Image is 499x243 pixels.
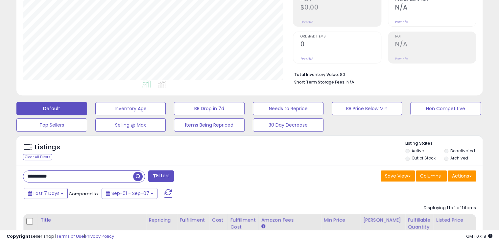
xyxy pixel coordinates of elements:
[294,72,339,77] b: Total Inventory Value:
[230,217,256,231] div: Fulfillment Cost
[174,118,245,132] button: Items Being Repriced
[410,102,481,115] button: Non Competitive
[346,79,354,85] span: N/A
[411,155,435,161] label: Out of Stock
[300,4,381,12] h2: $0.00
[174,102,245,115] button: BB Drop in 7d
[102,188,157,199] button: Sep-01 - Sep-07
[95,118,166,132] button: Selling @ Max
[16,102,87,115] button: Default
[7,233,31,239] strong: Copyright
[300,35,381,38] span: Ordered Items
[300,40,381,49] h2: 0
[424,205,476,211] div: Displaying 1 to 1 of 1 items
[253,118,323,132] button: 30 Day Decrease
[95,102,166,115] button: Inventory Age
[395,20,408,24] small: Prev: N/A
[149,217,174,224] div: Repricing
[111,190,149,197] span: Sep-01 - Sep-07
[294,70,471,78] li: $0
[212,217,225,224] div: Cost
[408,217,431,231] div: Fulfillable Quantity
[405,140,483,147] p: Listing States:
[395,57,408,61] small: Prev: N/A
[300,57,313,61] small: Prev: N/A
[395,35,476,38] span: ROI
[363,217,402,224] div: [PERSON_NAME]
[420,173,441,179] span: Columns
[261,224,265,230] small: Amazon Fees.
[253,102,323,115] button: Needs to Reprice
[332,102,402,115] button: BB Price Below Min
[56,233,84,239] a: Terms of Use
[466,233,492,239] span: 2025-09-15 07:18 GMT
[7,233,114,240] div: seller snap | |
[450,155,468,161] label: Archived
[35,143,60,152] h5: Listings
[294,79,345,85] b: Short Term Storage Fees:
[300,20,313,24] small: Prev: N/A
[69,191,99,197] span: Compared to:
[324,217,358,224] div: Min Price
[34,190,59,197] span: Last 7 Days
[23,154,52,160] div: Clear All Filters
[450,148,475,154] label: Deactivated
[395,40,476,49] h2: N/A
[395,4,476,12] h2: N/A
[16,118,87,132] button: Top Sellers
[261,217,318,224] div: Amazon Fees
[411,148,423,154] label: Active
[416,170,447,182] button: Columns
[448,170,476,182] button: Actions
[24,188,68,199] button: Last 7 Days
[85,233,114,239] a: Privacy Policy
[179,217,206,224] div: Fulfillment
[148,170,174,182] button: Filters
[381,170,415,182] button: Save View
[40,217,143,224] div: Title
[436,217,493,224] div: Listed Price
